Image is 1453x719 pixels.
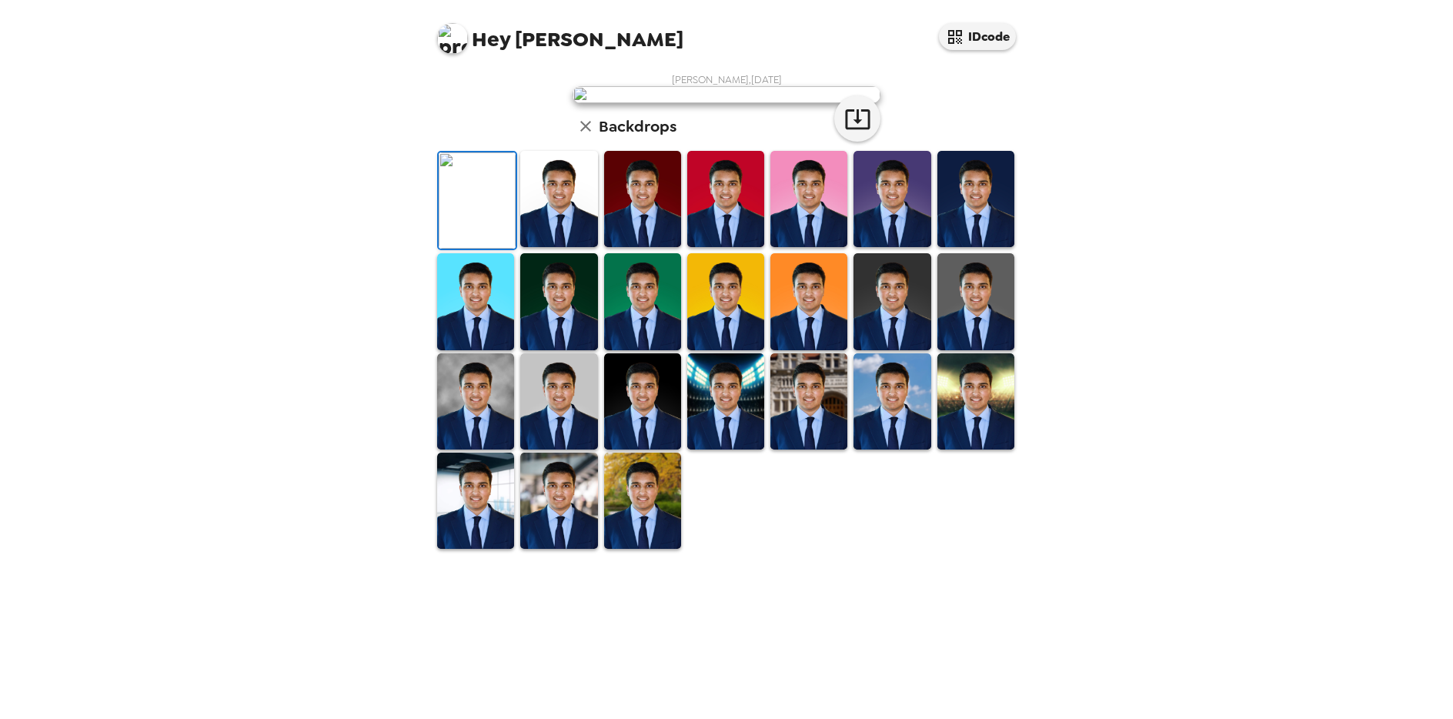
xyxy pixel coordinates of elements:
[437,23,468,54] img: profile pic
[439,152,516,249] img: Original
[573,86,880,103] img: user
[599,114,676,139] h6: Backdrops
[939,23,1016,50] button: IDcode
[672,73,782,86] span: [PERSON_NAME] , [DATE]
[472,25,510,53] span: Hey
[437,15,683,50] span: [PERSON_NAME]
